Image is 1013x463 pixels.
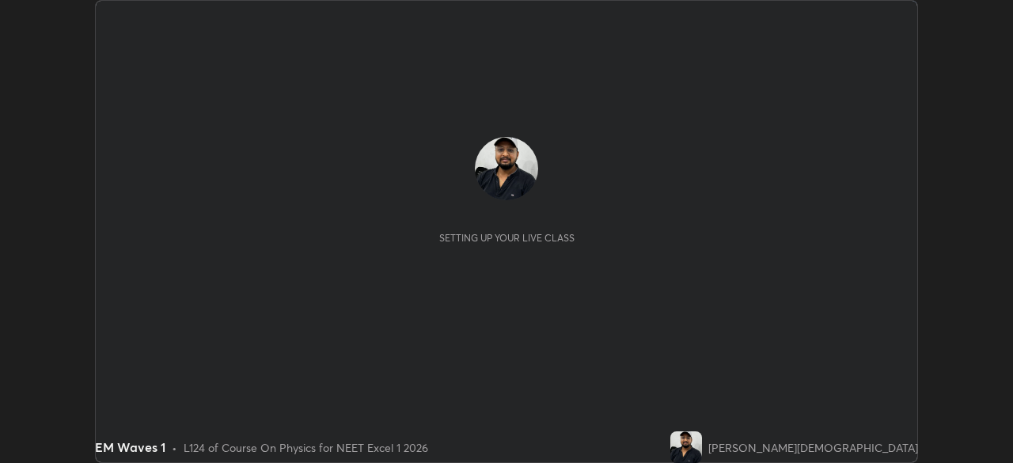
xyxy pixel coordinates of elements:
[172,439,177,456] div: •
[439,232,575,244] div: Setting up your live class
[184,439,428,456] div: L124 of Course On Physics for NEET Excel 1 2026
[670,431,702,463] img: 1899b2883f274fe6831501f89e15059c.jpg
[708,439,918,456] div: [PERSON_NAME][DEMOGRAPHIC_DATA]
[95,438,165,457] div: EM Waves 1
[475,137,538,200] img: 1899b2883f274fe6831501f89e15059c.jpg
